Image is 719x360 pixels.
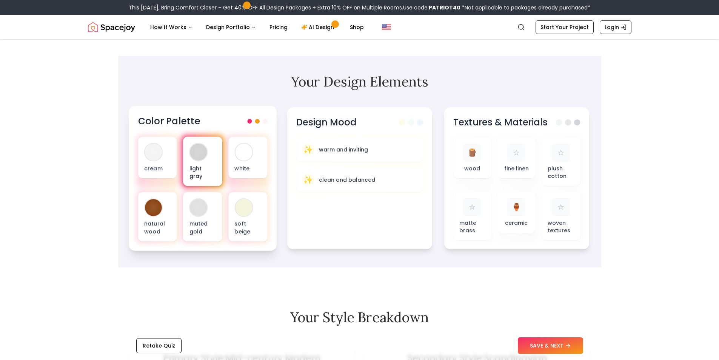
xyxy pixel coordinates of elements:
div: This [DATE], Bring Comfort Closer – Get 40% OFF All Design Packages + Extra 10% OFF on Multiple R... [129,4,590,11]
h3: Color Palette [138,115,200,128]
h2: Your Design Elements [130,74,589,89]
a: Start Your Project [536,20,594,34]
p: plush cotton [548,165,574,180]
p: natural wood [144,220,171,235]
span: ☆ [557,147,564,158]
button: SAVE & NEXT [518,337,583,354]
p: cream [144,164,171,172]
nav: Global [88,15,631,39]
p: light gray [189,164,216,180]
p: soft beige [234,220,261,235]
span: *Not applicable to packages already purchased* [460,4,590,11]
img: Spacejoy Logo [88,20,135,35]
nav: Main [144,20,370,35]
p: clean and balanced [319,176,375,184]
p: woven textures [548,219,574,234]
p: white [234,164,261,172]
span: ✨ [303,175,313,185]
b: PATRIOT40 [429,4,460,11]
a: Login [600,20,631,34]
button: Design Portfolio [200,20,262,35]
p: matte brass [459,219,485,234]
h3: Textures & Materials [453,116,548,128]
span: ☆ [469,202,476,212]
span: 🏺 [512,202,521,212]
p: wood [464,165,480,172]
a: Pricing [263,20,294,35]
button: How It Works [144,20,199,35]
button: Retake Quiz [136,338,182,353]
p: muted gold [189,220,216,235]
a: Shop [344,20,370,35]
h3: Design Mood [296,116,357,128]
a: Spacejoy [88,20,135,35]
h2: Your Style Breakdown [130,310,589,325]
p: warm and inviting [319,146,368,153]
span: Use code: [403,4,460,11]
img: United States [382,23,391,32]
p: fine linen [504,165,529,172]
span: ☆ [557,202,564,212]
span: ✨ [303,144,313,155]
span: ☆ [513,147,520,158]
span: 🪵 [468,147,477,158]
p: ceramic [505,219,528,227]
a: AI Design [295,20,342,35]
